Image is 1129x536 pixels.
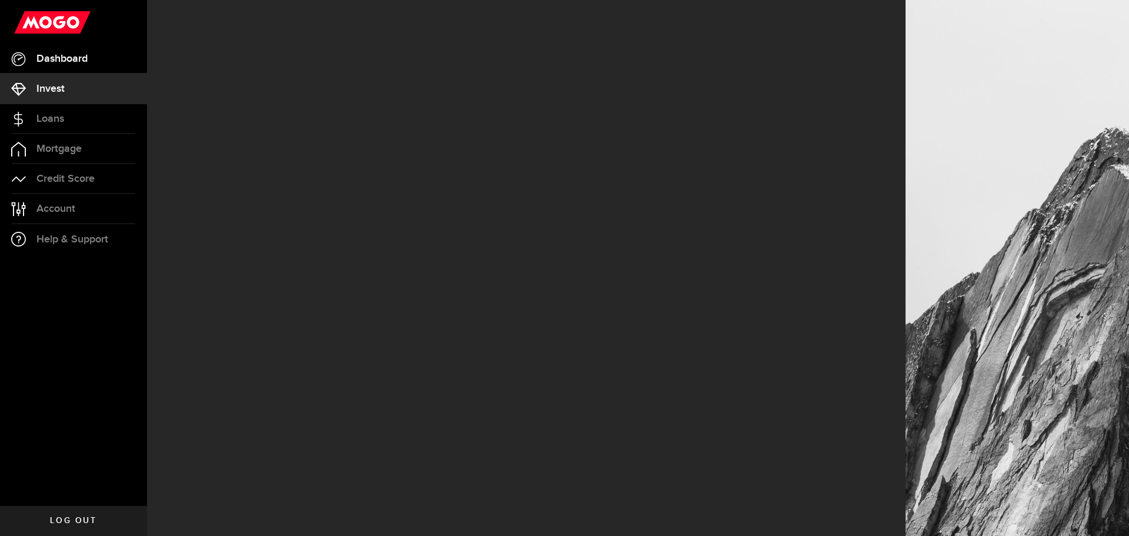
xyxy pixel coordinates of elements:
[9,5,45,40] button: Open LiveChat chat widget
[36,84,65,94] span: Invest
[36,174,95,184] span: Credit Score
[36,54,88,64] span: Dashboard
[50,517,96,525] span: Log out
[36,114,64,124] span: Loans
[36,234,108,245] span: Help & Support
[36,204,75,214] span: Account
[36,144,82,154] span: Mortgage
